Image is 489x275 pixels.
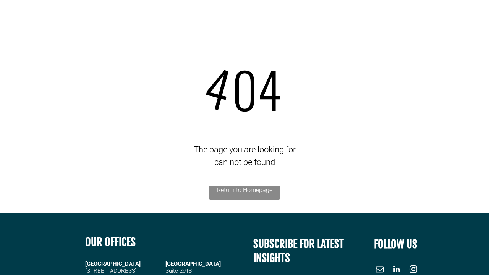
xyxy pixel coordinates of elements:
a: CASE STUDIES [364,13,409,25]
img: Go to Homepage [15,11,77,30]
font: FOLLOW US [374,238,417,251]
span: 4 [197,48,240,126]
a: OUR PEOPLE [235,13,275,25]
span: SUBSCRIBE FOR LATEST INSIGHTS [253,237,344,265]
a: ABOUT [202,13,235,25]
a: CONTACT [441,13,474,25]
strong: [GEOGRAPHIC_DATA] [85,260,141,267]
a: WHAT WE DO [276,13,324,25]
span: Suite 2918 [165,267,192,274]
div: The page you are looking for can not be found [15,143,474,168]
a: INSIGHTS [409,13,441,25]
a: MARKETS [324,13,364,25]
div: 04 [15,52,474,126]
span: [GEOGRAPHIC_DATA] [165,260,221,267]
b: OUR OFFICES [85,235,136,249]
a: Return to Homepage [209,186,280,200]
